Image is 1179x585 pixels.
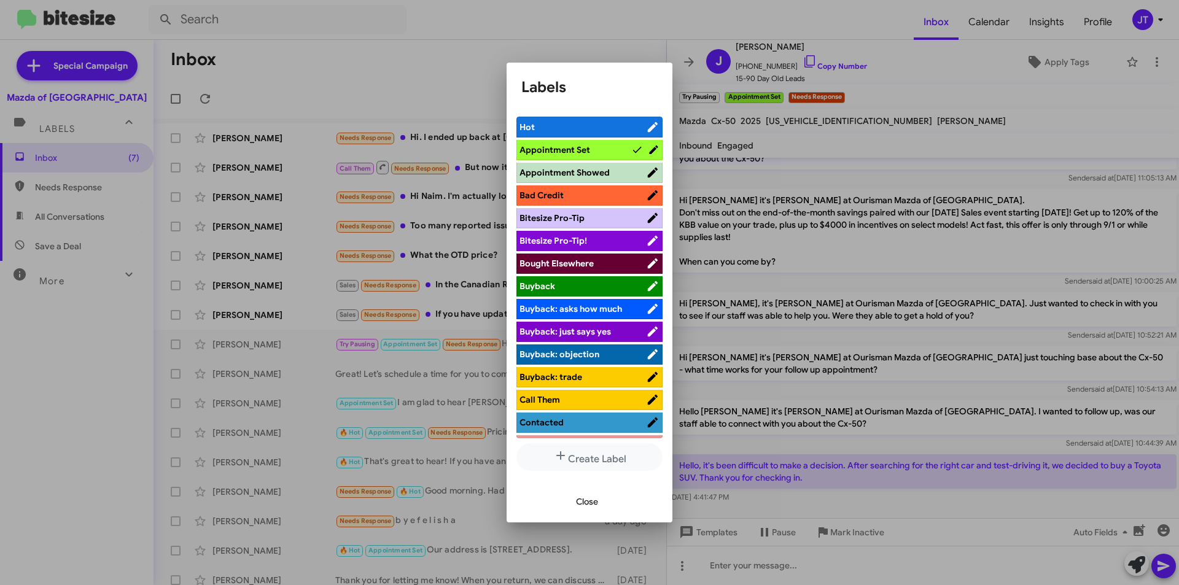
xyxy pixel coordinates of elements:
span: Buyback: trade [519,371,582,382]
span: Appointment Showed [519,167,610,178]
button: Close [566,490,608,513]
span: Hot [519,122,535,133]
span: Bad Credit [519,190,564,201]
span: Call Them [519,394,560,405]
span: Bitesize Pro-Tip [519,212,585,223]
span: Contacted [519,417,564,428]
span: Bitesize Pro-Tip! [519,235,587,246]
span: Buyback: objection [519,349,599,360]
span: Appointment Set [519,144,590,155]
span: Buyback: asks how much [519,303,622,314]
h1: Labels [521,77,658,97]
button: Create Label [516,443,663,471]
span: Bought Elsewhere [519,258,594,269]
span: Close [576,490,598,513]
span: Buyback: just says yes [519,326,611,337]
span: Buyback [519,281,555,292]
